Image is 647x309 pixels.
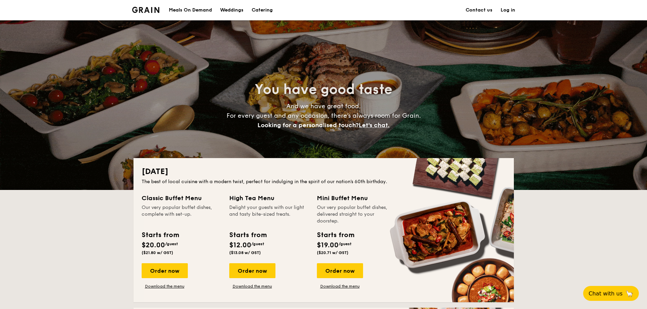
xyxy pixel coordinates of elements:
[317,193,396,203] div: Mini Buffet Menu
[339,242,352,246] span: /guest
[142,204,221,225] div: Our very popular buffet dishes, complete with set-up.
[229,230,266,240] div: Starts from
[625,290,633,297] span: 🦙
[142,166,506,177] h2: [DATE]
[317,241,339,249] span: $19.00
[142,284,188,289] a: Download the menu
[229,204,309,225] div: Delight your guests with our light and tasty bite-sized treats.
[229,284,275,289] a: Download the menu
[317,263,363,278] div: Order now
[229,193,309,203] div: High Tea Menu
[257,121,359,129] span: Looking for a personalised touch?
[589,290,623,297] span: Chat with us
[142,241,165,249] span: $20.00
[229,263,275,278] div: Order now
[142,250,173,255] span: ($21.80 w/ GST)
[227,102,421,129] span: And we have great food. For every guest and any occasion, there’s always room for Grain.
[317,204,396,225] div: Our very popular buffet dishes, delivered straight to your doorstep.
[359,121,390,129] span: Let's chat.
[251,242,264,246] span: /guest
[317,230,354,240] div: Starts from
[165,242,178,246] span: /guest
[229,250,261,255] span: ($13.08 w/ GST)
[317,284,363,289] a: Download the menu
[317,250,348,255] span: ($20.71 w/ GST)
[255,81,392,98] span: You have good taste
[142,178,506,185] div: The best of local cuisine with a modern twist, perfect for indulging in the spirit of our nation’...
[583,286,639,301] button: Chat with us🦙
[142,193,221,203] div: Classic Buffet Menu
[142,230,179,240] div: Starts from
[132,7,160,13] a: Logotype
[132,7,160,13] img: Grain
[229,241,251,249] span: $12.00
[142,263,188,278] div: Order now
